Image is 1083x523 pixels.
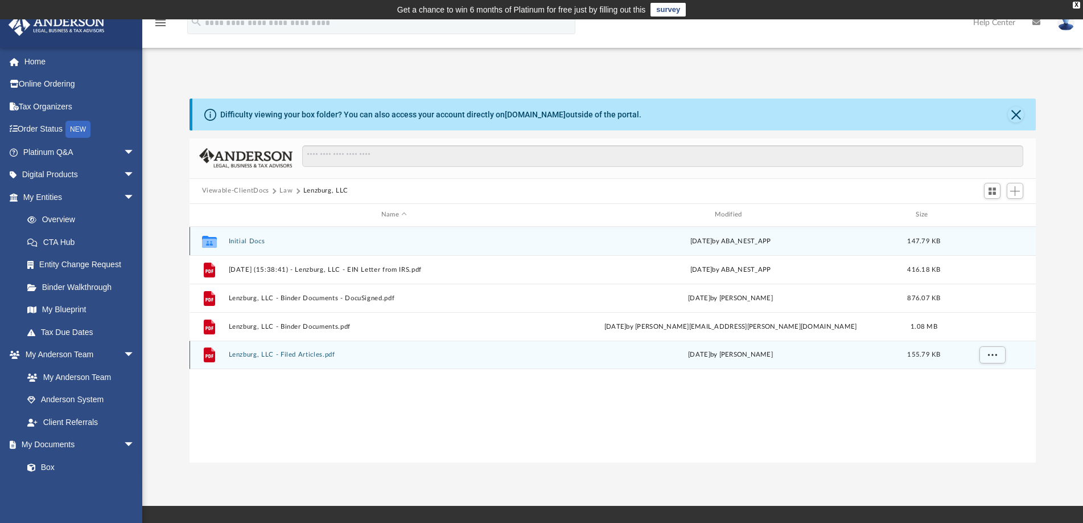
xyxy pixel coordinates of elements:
a: Entity Change Request [16,254,152,276]
div: Difficulty viewing your box folder? You can also access your account directly on outside of the p... [220,109,641,121]
a: My Documentsarrow_drop_down [8,434,146,456]
a: Order StatusNEW [8,118,152,141]
div: [DATE] by [PERSON_NAME][EMAIL_ADDRESS][PERSON_NAME][DOMAIN_NAME] [565,321,896,332]
a: CTA Hub [16,231,152,254]
button: Lenzburg, LLC - Binder Documents.pdf [228,323,559,330]
div: [DATE] by ABA_NEST_APP [565,264,896,275]
div: close [1073,2,1080,9]
span: arrow_drop_down [123,164,146,187]
span: 876.07 KB [907,295,940,301]
a: Home [8,50,152,73]
a: Tax Organizers [8,95,152,118]
button: Add [1007,183,1024,199]
span: arrow_drop_down [123,344,146,367]
button: Close [1008,107,1024,122]
a: Online Ordering [8,73,152,96]
span: 416.18 KB [907,266,940,272]
i: menu [154,16,167,30]
i: search [190,15,203,28]
a: Client Referrals [16,411,146,434]
span: 155.79 KB [907,352,940,358]
a: survey [650,3,686,17]
button: Viewable-ClientDocs [202,186,269,196]
button: Lenzburg, LLC - Filed Articles.pdf [228,351,559,358]
div: Size [901,210,946,220]
span: 147.79 KB [907,238,940,244]
span: arrow_drop_down [123,186,146,209]
a: Meeting Minutes [16,479,146,501]
a: Digital Productsarrow_drop_down [8,164,152,186]
span: arrow_drop_down [123,141,146,164]
div: Get a chance to win 6 months of Platinum for free just by filling out this [397,3,646,17]
div: Name [228,210,559,220]
img: User Pic [1057,14,1074,31]
div: id [952,210,1031,220]
a: My Entitiesarrow_drop_down [8,186,152,209]
button: Lenzburg, LLC - Binder Documents - DocuSigned.pdf [228,295,559,302]
a: Platinum Q&Aarrow_drop_down [8,141,152,164]
a: My Anderson Teamarrow_drop_down [8,344,146,366]
span: 1.08 MB [911,323,937,329]
a: menu [154,22,167,30]
div: [DATE] by [PERSON_NAME] [565,293,896,303]
a: My Blueprint [16,299,146,321]
a: Overview [16,209,152,231]
a: Binder Walkthrough [16,276,152,299]
div: grid [190,227,1036,463]
a: Tax Due Dates [16,321,152,344]
a: [DOMAIN_NAME] [505,110,566,119]
div: [DATE] by ABA_NEST_APP [565,236,896,246]
div: id [194,210,223,220]
a: Box [16,456,141,479]
input: Search files and folders [302,145,1023,167]
button: Law [279,186,293,196]
button: Initial Docs [228,238,559,245]
div: NEW [65,121,90,138]
button: [DATE] (15:38:41) - Lenzburg, LLC - EIN Letter from IRS.pdf [228,266,559,273]
button: Lenzburg, LLC [303,186,348,196]
div: Modified [565,210,896,220]
div: [DATE] by [PERSON_NAME] [565,350,896,360]
img: Anderson Advisors Platinum Portal [5,14,108,36]
a: Anderson System [16,389,146,411]
a: My Anderson Team [16,366,141,389]
button: More options [979,346,1005,363]
span: arrow_drop_down [123,434,146,457]
button: Switch to Grid View [984,183,1001,199]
